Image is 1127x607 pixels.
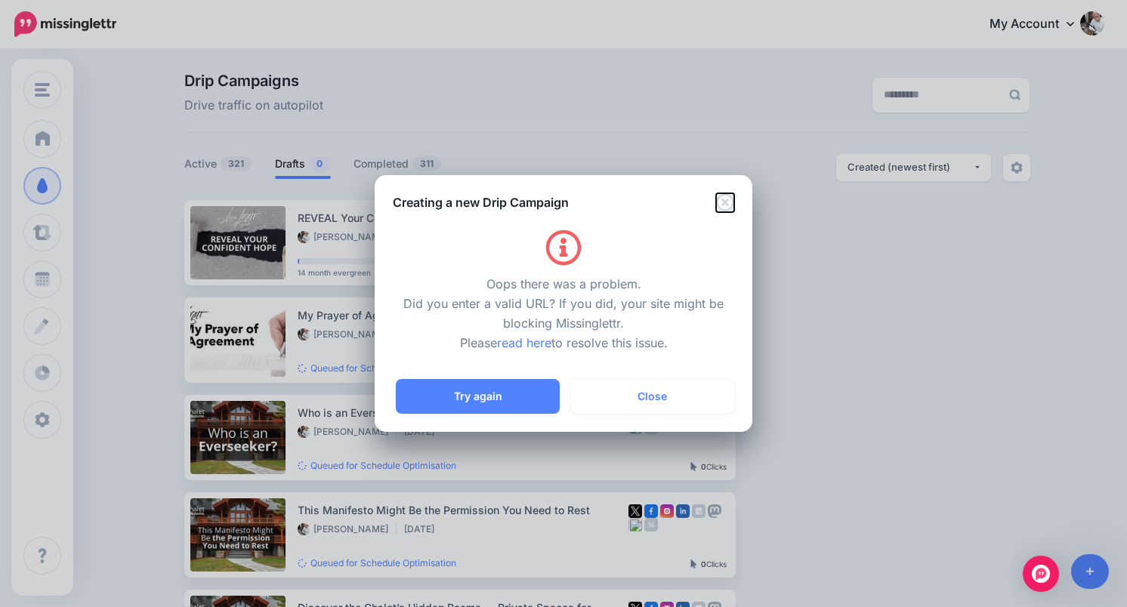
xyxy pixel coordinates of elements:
button: Close [716,193,734,212]
span: Oops there was a problem. Did you enter a valid URL? If you did, your site might be blocking Miss... [403,257,724,350]
button: Try again [396,379,560,414]
button: Close [570,379,734,414]
a: read here [497,335,551,350]
div: Open Intercom Messenger [1023,556,1059,592]
h5: Creating a new Drip Campaign [393,193,569,211]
